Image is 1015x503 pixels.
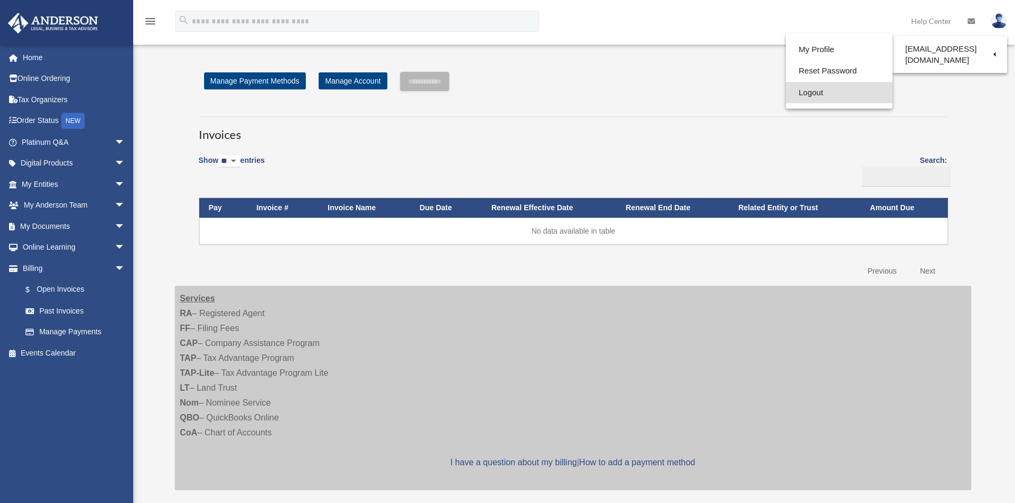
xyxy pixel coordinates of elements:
[199,198,247,218] th: Pay: activate to sort column descending
[180,383,190,392] strong: LT
[729,198,860,218] th: Related Entity or Trust: activate to sort column ascending
[859,260,904,282] a: Previous
[858,154,947,187] label: Search:
[892,39,1007,70] a: [EMAIL_ADDRESS][DOMAIN_NAME]
[860,198,948,218] th: Amount Due: activate to sort column ascending
[450,458,576,467] a: I have a question about my billing
[991,13,1007,29] img: User Pic
[199,154,265,178] label: Show entries
[115,195,136,217] span: arrow_drop_down
[15,300,136,321] a: Past Invoices
[204,72,306,89] a: Manage Payment Methods
[7,89,141,110] a: Tax Organizers
[180,368,215,377] strong: TAP-Lite
[7,68,141,89] a: Online Ordering
[579,458,695,467] a: How to add a payment method
[482,198,616,218] th: Renewal Effective Date: activate to sort column ascending
[15,321,136,343] a: Manage Payments
[180,398,199,407] strong: Nom
[180,455,966,470] p: |
[175,286,971,490] div: – Registered Agent – Filing Fees – Company Assistance Program – Tax Advantage Program – Tax Advan...
[115,174,136,195] span: arrow_drop_down
[115,216,136,237] span: arrow_drop_down
[7,110,141,132] a: Order StatusNEW
[319,72,387,89] a: Manage Account
[7,237,141,258] a: Online Learningarrow_drop_down
[115,153,136,175] span: arrow_drop_down
[5,13,101,34] img: Anderson Advisors Platinum Portal
[7,258,136,279] a: Billingarrow_drop_down
[180,428,198,437] strong: CoA
[7,216,141,237] a: My Documentsarrow_drop_down
[15,279,131,301] a: $Open Invoices
[199,117,947,143] h3: Invoices
[862,167,951,187] input: Search:
[180,294,215,303] strong: Services
[180,413,199,422] strong: QBO
[31,283,37,296] span: $
[410,198,482,218] th: Due Date: activate to sort column ascending
[786,82,892,104] a: Logout
[180,309,192,318] strong: RA
[144,15,157,28] i: menu
[786,60,892,82] a: Reset Password
[7,47,141,68] a: Home
[115,237,136,259] span: arrow_drop_down
[180,339,198,348] strong: CAP
[912,260,944,282] a: Next
[7,195,141,216] a: My Anderson Teamarrow_drop_down
[144,19,157,28] a: menu
[199,218,948,244] td: No data available in table
[318,198,410,218] th: Invoice Name: activate to sort column ascending
[7,153,141,174] a: Digital Productsarrow_drop_down
[247,198,318,218] th: Invoice #: activate to sort column ascending
[616,198,728,218] th: Renewal End Date: activate to sort column ascending
[218,155,240,168] select: Showentries
[7,174,141,195] a: My Entitiesarrow_drop_down
[178,14,190,26] i: search
[7,342,141,364] a: Events Calendar
[61,113,85,129] div: NEW
[7,131,141,153] a: Platinum Q&Aarrow_drop_down
[180,324,191,333] strong: FF
[115,258,136,279] span: arrow_drop_down
[180,353,197,362] strong: TAP
[786,39,892,61] a: My Profile
[115,131,136,153] span: arrow_drop_down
